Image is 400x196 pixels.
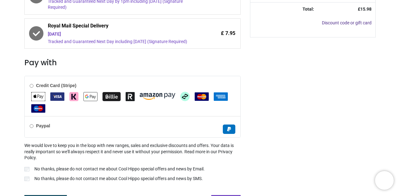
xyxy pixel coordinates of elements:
[31,104,45,113] img: Maestro
[36,83,76,88] b: Credit Card (Stripe)
[126,94,135,99] span: Revolut Pay
[302,7,314,12] strong: Total:
[358,7,372,12] strong: £
[50,94,64,99] span: VISA
[36,123,50,128] b: Paypal
[180,92,190,101] img: Afterpay Clearpay
[30,124,33,128] input: Paypal
[214,92,228,101] img: American Express
[180,94,190,99] span: Afterpay Clearpay
[30,84,33,88] input: Credit Card (Stripe)
[83,92,97,101] img: Google Pay
[195,92,209,101] img: MasterCard
[360,7,372,12] span: 15.98
[24,57,240,68] h3: Pay with
[83,94,97,99] span: Google Pay
[223,125,235,134] img: Paypal
[24,167,29,171] input: No thanks, please do not contact me about Cool Hippo special offers and news by Email.
[221,30,235,37] span: £ 7.95
[375,171,394,190] iframe: Brevo live chat
[69,94,78,99] span: Klarna
[24,177,29,181] input: No thanks, please do not contact me about Cool Hippo special offers and news by SMS.
[126,92,135,101] img: Revolut Pay
[50,92,64,101] img: VISA
[48,31,197,37] div: [DATE]
[140,94,175,99] span: Amazon Pay
[31,94,45,99] span: Apple Pay
[24,143,240,183] div: We would love to keep you in the loop with new ranges, sales and exclusive discounts and offers. ...
[34,176,203,182] p: No thanks, please do not contact me about Cool Hippo special offers and news by SMS.
[48,22,197,31] span: Royal Mail Special Delivery
[214,94,228,99] span: American Express
[140,93,175,100] img: Amazon Pay
[322,20,372,25] a: Discount code or gift card
[48,39,197,45] div: Tracked and Guaranteed Next Day including [DATE] (Signature Required)
[195,94,209,99] span: MasterCard
[31,92,45,101] img: Apple Pay
[31,105,45,110] span: Maestro
[223,126,235,131] span: Paypal
[34,166,205,172] p: No thanks, please do not contact me about Cool Hippo special offers and news by Email.
[69,92,78,101] img: Klarna
[102,94,121,99] span: Billie
[102,92,121,101] img: Billie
